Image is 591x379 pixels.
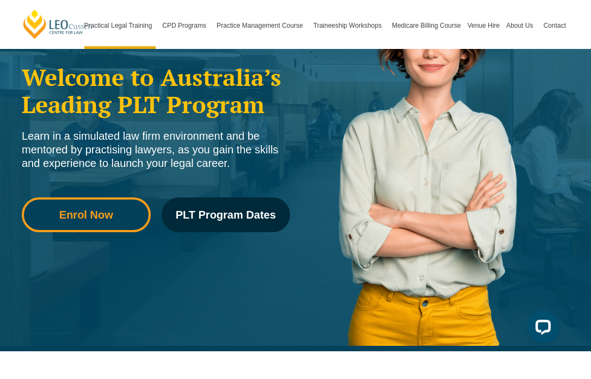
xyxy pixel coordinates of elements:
[503,2,540,49] a: About Us
[310,2,389,49] a: Traineeship Workshops
[518,306,564,352] iframe: LiveChat chat widget
[464,2,503,49] a: Venue Hire
[213,2,310,49] a: Practice Management Course
[162,197,291,232] a: PLT Program Dates
[22,129,290,170] div: Learn in a simulated law firm environment and be mentored by practising lawyers, as you gain the ...
[159,2,213,49] a: CPD Programs
[176,209,276,220] span: PLT Program Dates
[22,9,94,40] a: [PERSON_NAME] Centre for Law
[59,209,113,220] span: Enrol Now
[540,2,569,49] a: Contact
[81,2,159,49] a: Practical Legal Training
[22,64,290,119] h2: Welcome to Australia’s Leading PLT Program
[22,197,151,232] a: Enrol Now
[389,2,464,49] a: Medicare Billing Course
